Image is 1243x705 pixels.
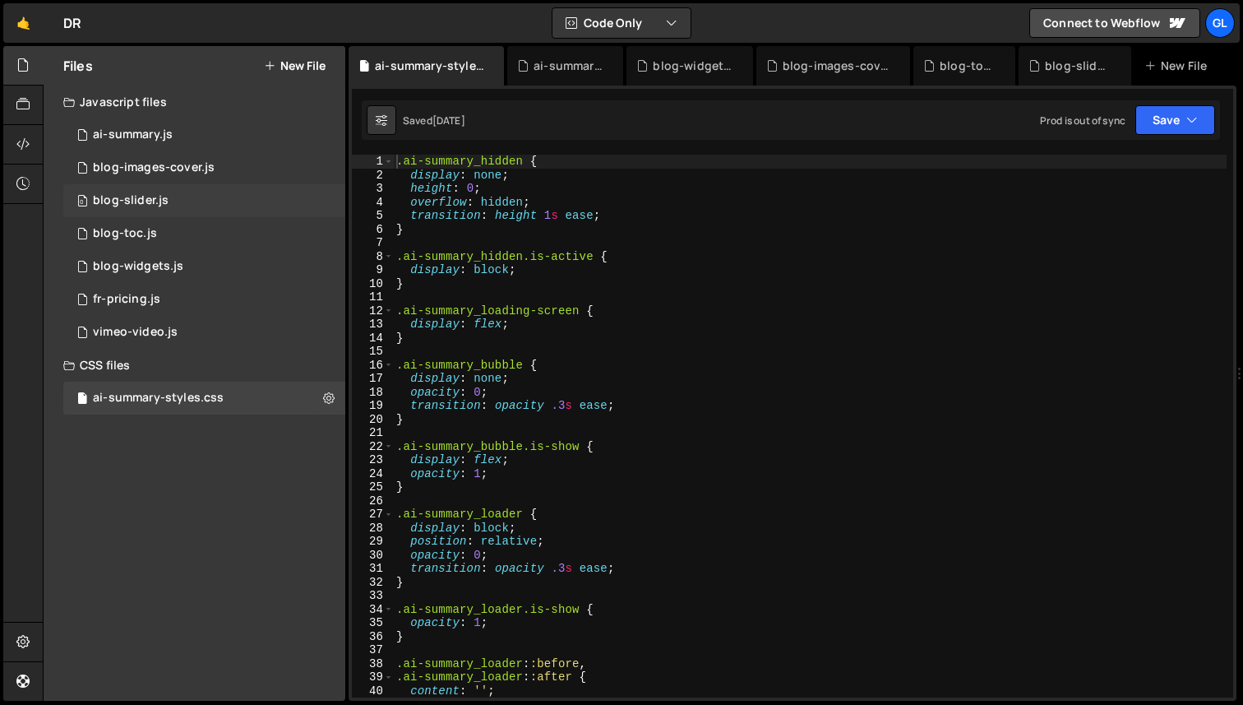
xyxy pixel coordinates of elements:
div: 38 [352,657,394,671]
div: 34 [352,603,394,617]
div: 14 [352,332,394,346]
div: 7 [352,236,394,250]
div: 9 [352,263,394,277]
div: fr-pricing.js [93,292,160,307]
div: 14298/46952.js [63,217,345,250]
div: 14298/38823.js [63,283,345,316]
button: Save [1135,105,1215,135]
a: Connect to Webflow [1029,8,1200,38]
div: blog-images-cover.js [93,160,215,175]
div: 29 [352,535,394,549]
button: Code Only [552,8,691,38]
div: blog-slider.js [1045,58,1111,74]
div: CSS files [44,349,345,382]
div: 14298/47099.js [63,184,345,217]
span: 0 [77,196,87,209]
div: 2 [352,169,394,183]
button: New File [264,59,326,72]
div: [DATE] [432,114,465,128]
div: 18 [352,386,394,400]
div: 14298/46963.js [63,151,345,184]
div: 14298/47523.css [63,382,345,415]
div: DR [63,13,81,33]
div: 16 [352,359,394,373]
div: 27 [352,508,394,522]
a: Gl [1205,8,1235,38]
div: 1 [352,155,394,169]
div: 13 [352,318,394,332]
div: 37 [352,643,394,657]
div: blog-widgets.js [93,259,183,274]
div: 39 [352,670,394,684]
div: 33 [352,589,394,603]
div: 10 [352,277,394,291]
div: vimeo-video.js [93,325,178,340]
div: 31 [352,562,394,576]
div: blog-toc.js [940,58,996,74]
div: 3 [352,182,394,196]
div: 32 [352,576,394,590]
div: 22 [352,440,394,454]
div: 28 [352,522,394,536]
div: 20 [352,413,394,427]
div: New File [1144,58,1213,74]
div: 14298/47080.js [63,250,345,283]
div: 5 [352,209,394,223]
a: 🤙 [3,3,44,43]
div: 11 [352,290,394,304]
div: ai-summary-styles.css [93,391,224,406]
div: Javascript files [44,86,345,118]
div: ai-summary.js [534,58,603,74]
div: ai-summary-styles.css [375,58,484,74]
div: ai-summary.js [93,128,173,142]
div: 17 [352,372,394,386]
div: 30 [352,549,394,563]
div: blog-widgets.js [653,58,732,74]
div: 23 [352,453,394,467]
div: Prod is out of sync [1040,114,1125,128]
div: Saved [403,114,465,128]
div: 25 [352,480,394,494]
div: 26 [352,494,394,508]
div: 12 [352,304,394,318]
div: 36 [352,630,394,644]
div: 14298/47513.js [63,118,345,151]
div: 14298/36690.js [63,316,345,349]
h2: Files [63,57,93,75]
div: blog-images-cover.js [783,58,890,74]
div: blog-slider.js [93,193,169,208]
div: 21 [352,426,394,440]
div: blog-toc.js [93,226,157,241]
div: 24 [352,467,394,481]
div: 19 [352,399,394,413]
div: 8 [352,250,394,264]
div: 35 [352,616,394,630]
div: 15 [352,345,394,359]
div: 40 [352,684,394,698]
div: 6 [352,223,394,237]
div: 4 [352,196,394,210]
